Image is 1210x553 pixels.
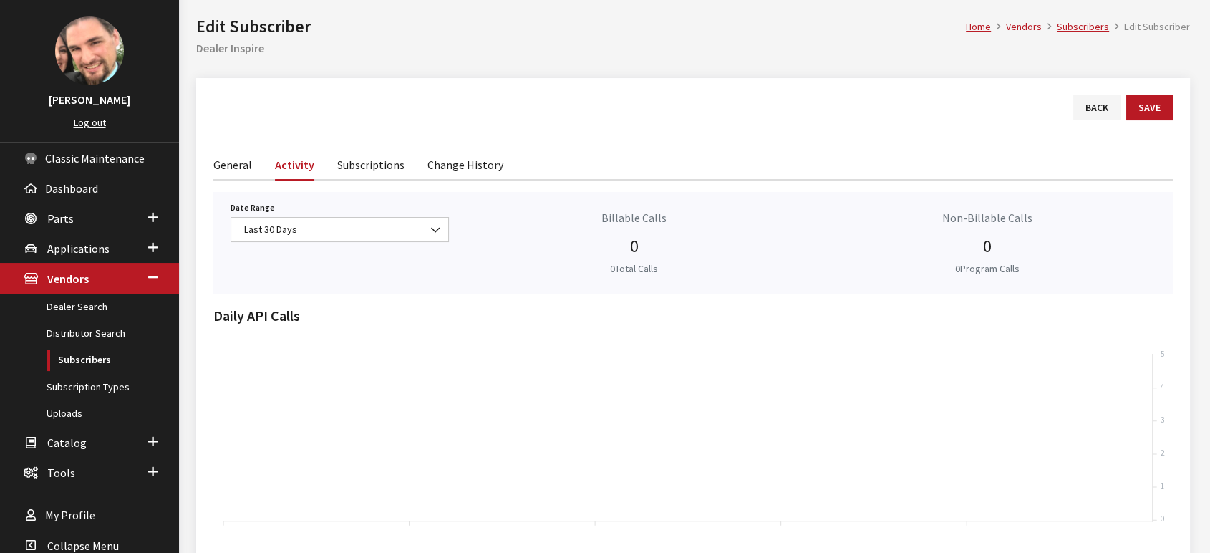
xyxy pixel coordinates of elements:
a: Subscribers [1057,20,1109,33]
a: Home [966,20,991,33]
span: Last 30 Days [240,222,440,237]
h3: [PERSON_NAME] [14,91,165,108]
span: Applications [47,241,110,256]
h2: Daily API Calls [213,305,1173,327]
h1: Edit Subscriber [196,14,966,39]
tspan: 4 [1161,382,1164,392]
tspan: 5 [1161,349,1164,359]
a: Change History [427,149,503,179]
span: Parts [47,211,74,226]
a: Log out [74,116,106,129]
span: 0 [955,262,960,275]
span: 0 [610,262,615,275]
small: Program Calls [955,262,1020,275]
a: Back [1073,95,1121,120]
span: Classic Maintenance [45,151,145,165]
label: Date Range [231,201,275,214]
tspan: 3 [1161,415,1164,425]
img: Jason Ludwig [55,16,124,85]
button: Save [1126,95,1173,120]
a: General [213,149,252,179]
span: 0 [630,235,639,257]
h2: Dealer Inspire [196,39,1190,57]
a: Activity [275,149,314,181]
span: Last 30 Days [231,217,449,242]
small: Total Calls [610,262,658,275]
span: 0 [983,235,992,257]
li: Edit Subscriber [1109,19,1190,34]
span: Catalog [47,436,87,450]
span: My Profile [45,509,95,523]
tspan: 0 [1161,514,1164,524]
p: Billable Calls [466,209,803,226]
p: Non-Billable Calls [820,209,1156,226]
tspan: 1 [1161,481,1164,491]
span: Vendors [47,272,89,287]
li: Vendors [991,19,1042,34]
span: Tools [47,466,75,480]
tspan: 2 [1161,448,1165,458]
span: Collapse Menu [47,539,119,553]
span: Dashboard [45,181,98,196]
a: Subscriptions [337,149,405,179]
